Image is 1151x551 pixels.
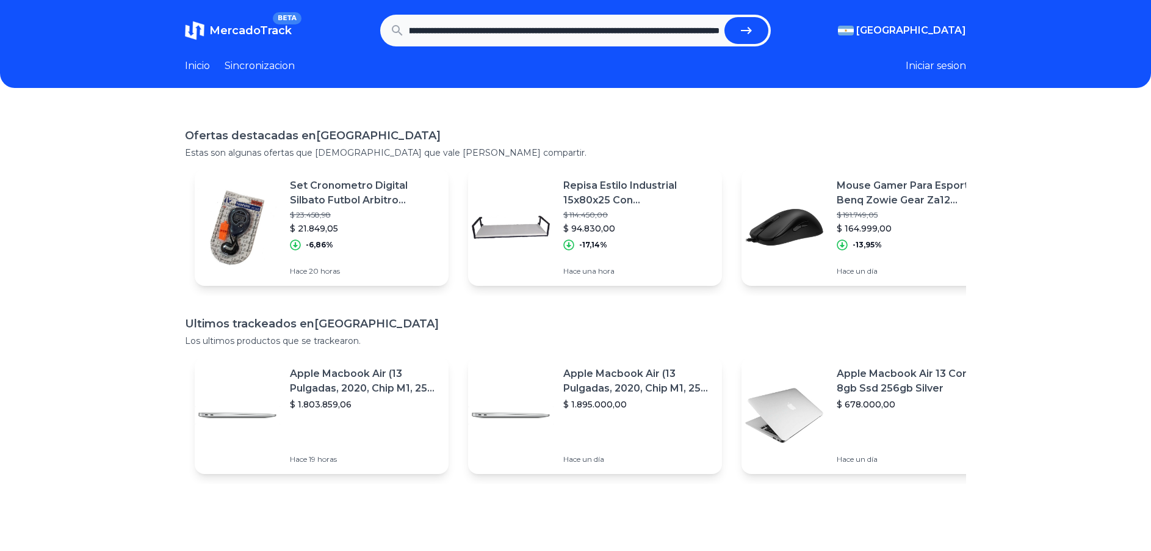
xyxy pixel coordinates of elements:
[225,59,295,73] a: Sincronizacion
[741,357,995,474] a: Featured imageApple Macbook Air 13 Core I5 8gb Ssd 256gb Silver$ 678.000,00Hace un día
[185,59,210,73] a: Inicio
[290,222,439,235] p: $ 21.849,05
[468,373,554,458] img: Featured image
[195,169,449,286] a: Featured imageSet Cronometro Digital Silbato Futbol Arbitro Carrera Profes$ 23.458,98$ 21.849,05-...
[853,240,882,250] p: -13,95%
[185,147,966,159] p: Estas son algunas ofertas que [DEMOGRAPHIC_DATA] que vale [PERSON_NAME] compartir.
[579,240,607,250] p: -17,14%
[741,184,827,270] img: Featured image
[741,169,995,286] a: Featured imageMouse Gamer Para Esports Benq Zowie Gear Za12 3200dpi Csi$ 191.749,05$ 164.999,00-1...
[837,398,986,411] p: $ 678.000,00
[837,178,986,208] p: Mouse Gamer Para Esports Benq Zowie Gear Za12 3200dpi Csi
[837,210,986,220] p: $ 191.749,05
[468,169,722,286] a: Featured imageRepisa Estilo Industrial 15x80x25 Con [PERSON_NAME]$ 114.450,00$ 94.830,00-17,14%Ha...
[837,367,986,396] p: Apple Macbook Air 13 Core I5 8gb Ssd 256gb Silver
[563,178,712,208] p: Repisa Estilo Industrial 15x80x25 Con [PERSON_NAME]
[468,357,722,474] a: Featured imageApple Macbook Air (13 Pulgadas, 2020, Chip M1, 256 Gb De Ssd, 8 Gb De Ram) - Plata$...
[837,222,986,235] p: $ 164.999,00
[563,398,712,411] p: $ 1.895.000,00
[856,23,966,38] span: [GEOGRAPHIC_DATA]
[837,266,986,276] p: Hace un día
[273,12,301,24] span: BETA
[185,21,204,40] img: MercadoTrack
[185,315,966,332] h1: Ultimos trackeados en [GEOGRAPHIC_DATA]
[185,335,966,347] p: Los ultimos productos que se trackearon.
[290,178,439,208] p: Set Cronometro Digital Silbato Futbol Arbitro Carrera Profes
[185,21,292,40] a: MercadoTrackBETA
[563,454,712,464] p: Hace un día
[290,454,439,464] p: Hace 19 horas
[290,398,439,411] p: $ 1.803.859,06
[290,367,439,396] p: Apple Macbook Air (13 Pulgadas, 2020, Chip M1, 256 Gb De Ssd, 8 Gb De Ram) - Plata
[290,266,439,276] p: Hace 20 horas
[741,373,827,458] img: Featured image
[290,210,439,220] p: $ 23.458,98
[468,184,554,270] img: Featured image
[837,454,986,464] p: Hace un día
[195,184,280,270] img: Featured image
[195,373,280,458] img: Featured image
[195,357,449,474] a: Featured imageApple Macbook Air (13 Pulgadas, 2020, Chip M1, 256 Gb De Ssd, 8 Gb De Ram) - Plata$...
[209,24,292,37] span: MercadoTrack
[185,127,966,144] h1: Ofertas destacadas en [GEOGRAPHIC_DATA]
[563,222,712,235] p: $ 94.830,00
[306,240,333,250] p: -6,86%
[906,59,966,73] button: Iniciar sesion
[563,367,712,396] p: Apple Macbook Air (13 Pulgadas, 2020, Chip M1, 256 Gb De Ssd, 8 Gb De Ram) - Plata
[563,210,712,220] p: $ 114.450,00
[838,23,966,38] button: [GEOGRAPHIC_DATA]
[838,26,854,35] img: Argentina
[563,266,712,276] p: Hace una hora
